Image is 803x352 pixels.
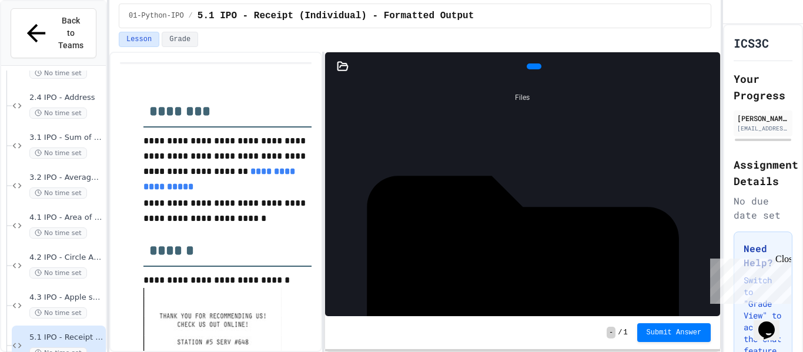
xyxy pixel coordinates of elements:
div: No due date set [734,194,792,222]
span: 1 [623,328,627,337]
h2: Your Progress [734,71,792,103]
div: [PERSON_NAME] [PERSON_NAME] [737,113,789,123]
div: [EMAIL_ADDRESS][DOMAIN_NAME] [737,124,789,133]
span: No time set [29,68,87,79]
span: No time set [29,147,87,159]
span: / [618,328,622,337]
span: - [607,327,615,338]
span: Submit Answer [647,328,702,337]
span: 5.1 IPO - Receipt (Individual) - Formatted Output [29,333,103,343]
span: 3.1 IPO - Sum of three numbers [29,133,103,143]
button: Lesson [119,32,159,47]
button: Grade [162,32,198,47]
div: Files [331,86,715,109]
iframe: chat widget [705,254,791,304]
span: 4.3 IPO - Apple sharing [29,293,103,303]
span: No time set [29,227,87,239]
span: 3.2 IPO - Average of three decimal numbers [29,173,103,183]
span: / [189,11,193,21]
div: Chat with us now!Close [5,5,81,75]
span: No time set [29,187,87,199]
h1: ICS3C [734,35,769,51]
button: Back to Teams [11,8,96,58]
h2: Assignment Details [734,156,792,189]
iframe: chat widget [754,305,791,340]
span: 5.1 IPO - Receipt (Individual) - Formatted Output [198,9,474,23]
span: 4.2 IPO - Circle Area [29,253,103,263]
span: No time set [29,108,87,119]
span: No time set [29,307,87,319]
span: 01-Python-IPO [129,11,184,21]
button: Submit Answer [637,323,711,342]
span: 4.1 IPO - Area of right triangle [29,213,103,223]
span: 2.4 IPO - Address [29,93,103,103]
h3: Need Help? [744,242,782,270]
span: No time set [29,267,87,279]
span: Back to Teams [57,15,85,52]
